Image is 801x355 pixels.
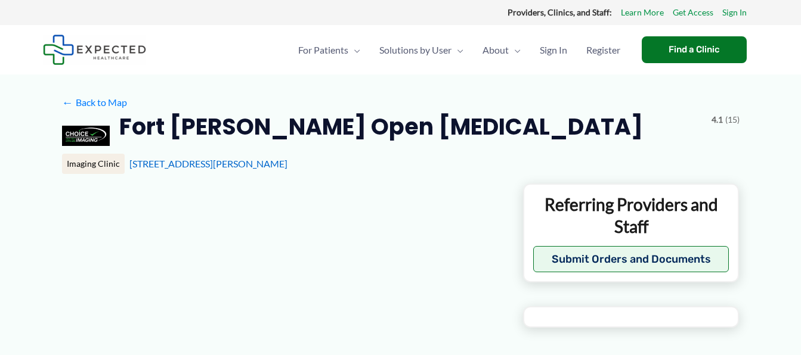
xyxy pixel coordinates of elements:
div: Imaging Clinic [62,154,125,174]
span: Sign In [540,29,567,71]
a: Learn More [621,5,664,20]
span: About [483,29,509,71]
a: Sign In [530,29,577,71]
a: Get Access [673,5,713,20]
img: Expected Healthcare Logo - side, dark font, small [43,35,146,65]
span: Menu Toggle [451,29,463,71]
a: For PatientsMenu Toggle [289,29,370,71]
span: For Patients [298,29,348,71]
nav: Primary Site Navigation [289,29,630,71]
span: Register [586,29,620,71]
a: ←Back to Map [62,94,127,111]
span: (15) [725,112,740,127]
strong: Providers, Clinics, and Staff: [508,7,612,17]
a: Register [577,29,630,71]
a: Find a Clinic [642,36,747,63]
span: Solutions by User [379,29,451,71]
button: Submit Orders and Documents [533,246,729,272]
a: Solutions by UserMenu Toggle [370,29,473,71]
p: Referring Providers and Staff [533,194,729,237]
h2: Fort [PERSON_NAME] Open [MEDICAL_DATA] [119,112,643,141]
span: 4.1 [712,112,723,127]
span: Menu Toggle [509,29,521,71]
a: Sign In [722,5,747,20]
a: [STREET_ADDRESS][PERSON_NAME] [129,158,287,169]
a: AboutMenu Toggle [473,29,530,71]
span: ← [62,96,73,108]
span: Menu Toggle [348,29,360,71]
